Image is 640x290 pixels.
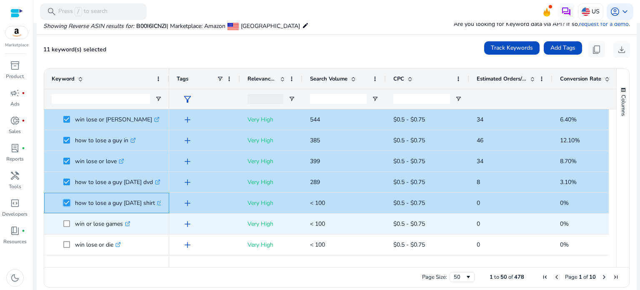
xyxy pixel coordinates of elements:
[247,153,295,170] p: Very High
[477,116,483,124] span: 34
[136,22,167,30] span: B00I6ICNZI
[612,274,619,280] div: Last Page
[560,199,569,207] span: 0%
[247,132,295,149] p: Very High
[155,96,162,102] button: Open Filter Menu
[5,42,28,48] p: Marketplace
[393,75,404,83] span: CPC
[514,273,524,281] span: 478
[10,143,20,153] span: lab_profile
[477,220,480,228] span: 0
[9,128,21,135] p: Sales
[494,273,499,281] span: to
[560,75,601,83] span: Conversion Rate
[10,88,20,98] span: campaign
[167,22,225,30] span: | Marketplace: Amazon
[393,199,425,207] span: $0.5 - $0.75
[52,94,150,104] input: Keyword Filter Input
[310,220,325,228] span: < 100
[75,132,136,149] p: how to lose a guy in
[617,45,627,55] span: download
[182,115,192,125] span: add
[10,100,20,108] p: Ads
[613,41,630,58] button: download
[553,274,560,280] div: Previous Page
[288,96,295,102] button: Open Filter Menu
[601,274,607,280] div: Next Page
[22,229,25,232] span: fiber_manual_record
[75,174,160,191] p: how to lose a guy [DATE] dvd
[310,116,320,124] span: 544
[247,257,295,274] p: Very High
[182,198,192,208] span: add
[2,210,27,218] p: Developers
[393,94,450,104] input: CPC Filter Input
[52,75,75,83] span: Keyword
[393,116,425,124] span: $0.5 - $0.75
[310,75,347,83] span: Search Volume
[454,273,465,281] div: 50
[5,26,28,39] img: amazon.svg
[620,95,627,116] span: Columns
[182,94,192,104] span: filter_alt
[47,7,57,17] span: search
[477,157,483,165] span: 34
[241,22,300,30] span: [GEOGRAPHIC_DATA]
[43,45,106,53] span: 11 keyword(s) selected
[500,273,507,281] span: 50
[10,273,20,283] span: dark_mode
[393,178,425,186] span: $0.5 - $0.75
[477,178,480,186] span: 8
[310,178,320,186] span: 289
[484,41,540,55] button: Track Keywords
[10,226,20,236] span: book_4
[592,45,602,55] span: content_copy
[393,136,425,144] span: $0.5 - $0.75
[247,236,295,253] p: Very High
[75,215,130,232] p: win or lose games
[455,96,462,102] button: Open Filter Menu
[393,157,425,165] span: $0.5 - $0.75
[182,177,192,187] span: add
[9,183,21,190] p: Tools
[247,174,295,191] p: Very High
[182,156,192,166] span: add
[589,273,596,281] span: 10
[75,111,160,128] p: win lose or [PERSON_NAME]
[247,75,277,83] span: Relevance Score
[560,157,577,165] span: 8.70%
[22,146,25,150] span: fiber_manual_record
[588,41,605,58] button: content_copy
[10,116,20,126] span: donut_small
[10,198,20,208] span: code_blocks
[58,7,107,16] p: Press to search
[310,136,320,144] span: 385
[310,94,367,104] input: Search Volume Filter Input
[75,236,121,253] p: win lose or die
[393,220,425,228] span: $0.5 - $0.75
[592,4,600,19] p: US
[393,241,425,249] span: $0.5 - $0.75
[560,220,569,228] span: 0%
[182,136,192,146] span: add
[491,43,533,52] span: Track Keywords
[579,273,582,281] span: 1
[477,199,480,207] span: 0
[182,240,192,250] span: add
[422,273,447,281] div: Page Size:
[372,96,378,102] button: Open Filter Menu
[560,178,577,186] span: 3.10%
[542,274,548,280] div: First Page
[560,241,569,249] span: 0%
[310,241,325,249] span: < 100
[550,43,575,52] span: Add Tags
[6,155,24,163] p: Reports
[247,194,295,212] p: Very High
[182,219,192,229] span: add
[565,273,577,281] span: Page
[544,41,582,55] button: Add Tags
[22,91,25,95] span: fiber_manual_record
[247,215,295,232] p: Very High
[583,273,588,281] span: of
[450,272,475,282] div: Page Size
